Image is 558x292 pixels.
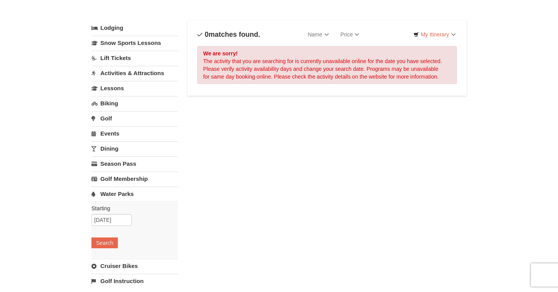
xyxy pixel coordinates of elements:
a: Lodging [91,21,178,35]
a: My Itinerary [408,29,461,40]
a: Dining [91,141,178,156]
a: Cruiser Bikes [91,259,178,273]
a: Water Parks [91,187,178,201]
strong: We are sorry! [203,50,238,57]
a: Snow Sports Lessons [91,36,178,50]
a: Golf Instruction [91,274,178,288]
a: Lessons [91,81,178,95]
div: The activity that you are searching for is currently unavailable online for the date you have sel... [197,46,457,84]
a: Name [302,27,334,42]
a: Biking [91,96,178,110]
a: Activities & Attractions [91,66,178,80]
a: Golf [91,111,178,125]
button: Search [91,237,118,248]
a: Golf Membership [91,172,178,186]
label: Starting [91,204,172,212]
a: Price [335,27,365,42]
a: Events [91,126,178,141]
a: Lift Tickets [91,51,178,65]
a: Season Pass [91,156,178,171]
